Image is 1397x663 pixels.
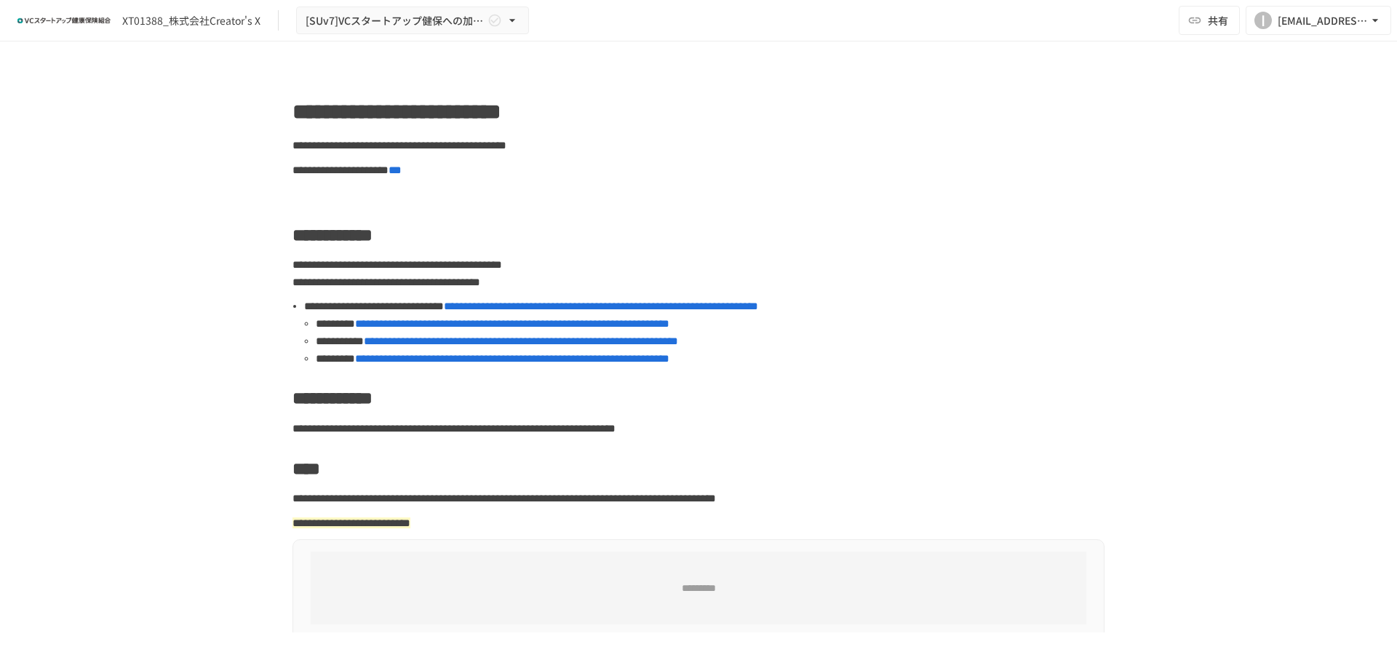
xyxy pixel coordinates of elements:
div: [EMAIL_ADDRESS][DOMAIN_NAME] [1278,12,1368,30]
img: ZDfHsVrhrXUoWEWGWYf8C4Fv4dEjYTEDCNvmL73B7ox [17,9,111,32]
button: [SUv7]VCスタートアップ健保への加入申請手続き [296,7,529,35]
span: 共有 [1208,12,1228,28]
div: I [1254,12,1272,29]
div: XT01388_株式会社Creator's X [122,13,260,28]
button: 共有 [1179,6,1240,35]
button: I[EMAIL_ADDRESS][DOMAIN_NAME] [1246,6,1391,35]
span: [SUv7]VCスタートアップ健保への加入申請手続き [306,12,485,30]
